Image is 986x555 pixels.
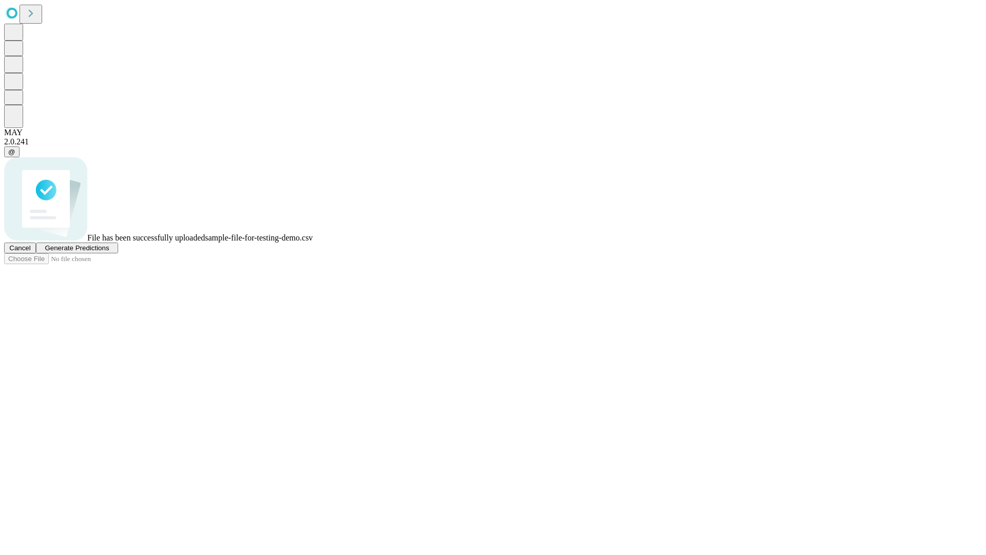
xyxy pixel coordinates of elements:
button: @ [4,146,20,157]
div: 2.0.241 [4,137,982,146]
span: File has been successfully uploaded [87,233,205,242]
span: sample-file-for-testing-demo.csv [205,233,313,242]
span: Cancel [9,244,31,252]
button: Generate Predictions [36,243,118,253]
button: Cancel [4,243,36,253]
span: @ [8,148,15,156]
div: MAY [4,128,982,137]
span: Generate Predictions [45,244,109,252]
